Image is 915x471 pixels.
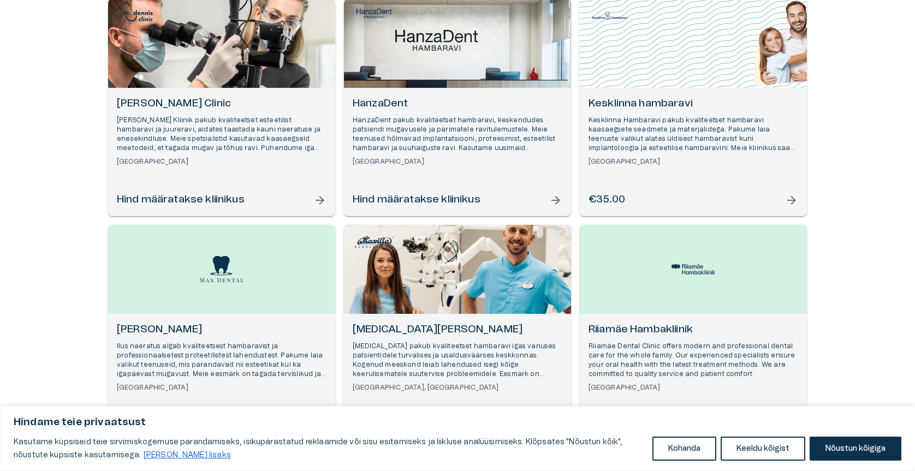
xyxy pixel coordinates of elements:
a: Loe lisaks [143,451,231,460]
a: Open selected supplier available booking dates [108,225,335,442]
img: HanzaDent logo [352,7,396,21]
img: Maxilla Hambakliinik logo [352,233,396,251]
h6: Riiamäe Hambakliinik [589,323,798,337]
h6: [GEOGRAPHIC_DATA] [353,157,562,166]
img: Dr. Dennis Clinic logo [116,7,160,25]
p: Riiamäe Dental Clinic offers modern and professional dental care for the whole family. Our experi... [589,342,798,379]
p: [MEDICAL_DATA] pakub kvaliteetset hambaravi igas vanuses patsientidele turvalises ja usaldusväärs... [353,342,562,379]
a: Open selected supplier available booking dates [344,225,571,442]
h6: [PERSON_NAME] [117,323,326,337]
p: Kasutame küpsiseid teie sirvimiskogemuse parandamiseks, isikupärastatud reklaamide või sisu esita... [14,436,644,462]
p: Ilus naeratus algab kvaliteetsest hambaravist ja professionaalsetest proteetilistest lahendustest... [117,342,326,379]
img: Riiamäe Hambakliinik logo [672,264,715,274]
h6: [GEOGRAPHIC_DATA] [117,157,326,166]
h6: €35.00 [589,193,625,207]
span: arrow_forward [313,194,326,207]
img: Max Dental logo [200,256,243,283]
h6: [MEDICAL_DATA][PERSON_NAME] [353,323,562,337]
h6: [PERSON_NAME] Clinic [117,97,326,111]
p: Kesklinna Hambaravi pakub kvaliteetset hambaravi kaasaegsete seadmete ja materjalidega. Pakume la... [589,116,798,153]
button: Kohanda [652,437,716,461]
p: HanzaDent pakub kvaliteetset hambaravi, keskendudes patsiendi mugavusele ja parimatele ravitulemu... [353,116,562,153]
a: Open selected supplier available booking dates [580,225,807,442]
h6: [GEOGRAPHIC_DATA] [117,383,326,392]
h6: [GEOGRAPHIC_DATA] [589,157,798,166]
img: Kesklinna hambaravi logo [588,7,632,25]
span: arrow_forward [785,194,798,207]
span: arrow_forward [549,194,562,207]
h6: [GEOGRAPHIC_DATA], [GEOGRAPHIC_DATA] [353,383,562,392]
h6: Hind määratakse kliinikus [117,193,245,207]
button: Keeldu kõigist [721,437,805,461]
p: Hindame teie privaatsust [14,416,901,429]
h6: HanzaDent [353,97,562,111]
h6: Hind määratakse kliinikus [353,193,480,207]
span: Help [56,9,72,17]
p: [PERSON_NAME] Kliinik pakub kvaliteetset esteetilist hambaravi ja juureravi, aidates taastada kau... [117,116,326,153]
button: Nõustun kõigiga [810,437,901,461]
h6: [GEOGRAPHIC_DATA] [589,383,798,392]
h6: Kesklinna hambaravi [589,97,798,111]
